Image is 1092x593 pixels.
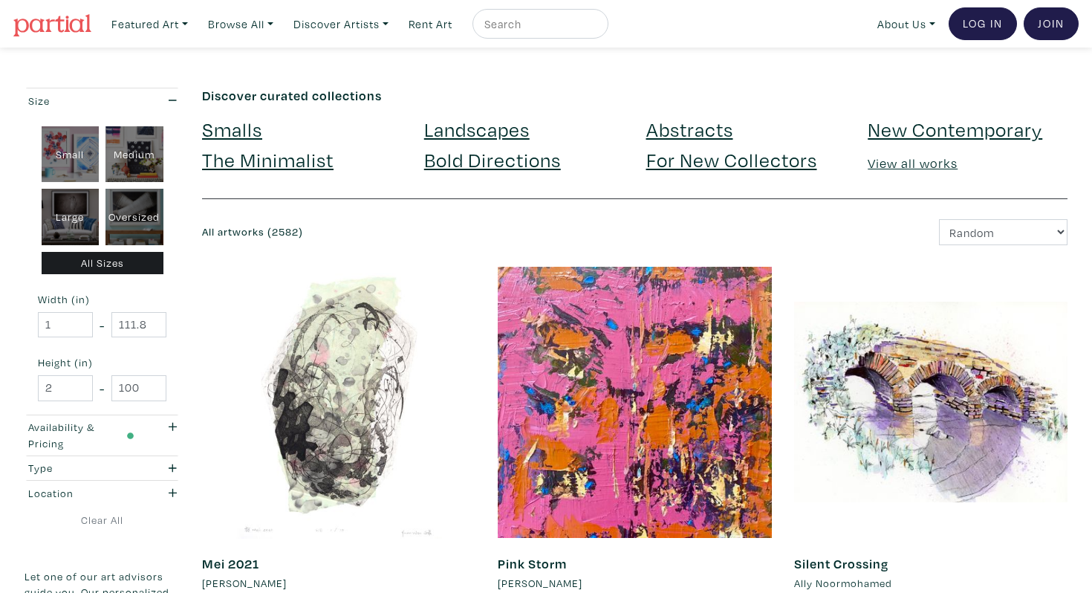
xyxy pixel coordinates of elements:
[42,252,163,275] div: All Sizes
[202,555,259,572] a: Mei 2021
[794,555,888,572] a: Silent Crossing
[201,9,280,39] a: Browse All
[25,415,180,456] button: Availability & Pricing
[646,116,733,142] a: Abstracts
[1024,7,1079,40] a: Join
[25,512,180,528] a: Clear All
[202,146,334,172] a: The Minimalist
[202,226,624,239] h6: All artworks (2582)
[498,555,567,572] a: Pink Storm
[28,419,134,451] div: Availability & Pricing
[38,357,166,368] small: Height (in)
[105,189,163,245] div: Oversized
[42,189,100,245] div: Large
[100,315,105,335] span: -
[42,126,100,183] div: Small
[28,460,134,476] div: Type
[202,575,287,592] li: [PERSON_NAME]
[202,575,475,592] a: [PERSON_NAME]
[105,9,195,39] a: Featured Art
[949,7,1017,40] a: Log In
[202,88,1067,104] h6: Discover curated collections
[202,116,262,142] a: Smalls
[871,9,942,39] a: About Us
[483,15,594,33] input: Search
[402,9,459,39] a: Rent Art
[28,93,134,109] div: Size
[794,575,1067,592] a: Ally Noormohamed
[868,116,1042,142] a: New Contemporary
[25,456,180,481] button: Type
[287,9,395,39] a: Discover Artists
[424,116,530,142] a: Landscapes
[100,378,105,398] span: -
[498,575,771,592] a: [PERSON_NAME]
[424,146,561,172] a: Bold Directions
[25,481,180,505] button: Location
[105,126,163,183] div: Medium
[646,146,817,172] a: For New Collectors
[25,88,180,113] button: Size
[28,485,134,502] div: Location
[38,294,166,305] small: Width (in)
[498,575,582,592] li: [PERSON_NAME]
[794,575,892,592] li: Ally Noormohamed
[868,155,958,172] a: View all works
